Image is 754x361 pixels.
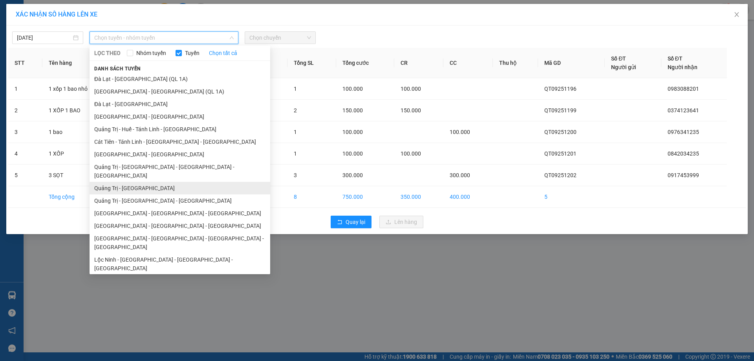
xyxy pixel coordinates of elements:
[401,107,421,114] span: 150.000
[394,48,443,78] th: CR
[668,107,699,114] span: 0374123641
[342,86,363,92] span: 100.000
[450,129,470,135] span: 100.000
[394,186,443,208] td: 350.000
[443,186,492,208] td: 400.000
[443,48,492,78] th: CC
[102,7,157,26] div: BÀ RỊA VŨNG TÀU
[493,48,538,78] th: Thu hộ
[6,58,97,67] div: 150.000
[336,48,394,78] th: Tổng cước
[668,86,699,92] span: 0983088201
[294,86,297,92] span: 1
[90,253,270,275] li: Lộc Ninh - [GEOGRAPHIC_DATA] - [GEOGRAPHIC_DATA] - [GEOGRAPHIC_DATA]
[209,49,237,57] a: Chọn tất cả
[611,55,626,62] span: Số ĐT
[379,216,423,228] button: uploadLên hàng
[538,186,605,208] td: 5
[294,172,297,178] span: 3
[182,49,203,57] span: Tuyến
[90,65,146,72] span: Danh sách tuyến
[7,26,96,53] span: VP [PERSON_NAME]
[7,30,18,38] span: DĐ:
[7,7,96,26] div: VP 330 [PERSON_NAME]
[90,182,270,194] li: Quảng Trị - [GEOGRAPHIC_DATA]
[94,32,234,44] span: Chọn tuyến - nhóm tuyến
[42,121,119,143] td: 1 bao
[249,32,311,44] span: Chọn chuyến
[102,26,157,37] div: 0879398007
[90,207,270,220] li: [GEOGRAPHIC_DATA] - [GEOGRAPHIC_DATA] - [GEOGRAPHIC_DATA]
[102,41,113,49] span: DĐ:
[42,48,119,78] th: Tên hàng
[8,78,42,100] td: 1
[401,150,421,157] span: 100.000
[734,11,740,18] span: close
[544,172,576,178] span: QT09251202
[90,73,270,85] li: Đà Lạt - [GEOGRAPHIC_DATA] (QL 1A)
[342,129,363,135] span: 100.000
[336,186,394,208] td: 750.000
[42,100,119,121] td: 1 XỐP 1 BAO
[668,129,699,135] span: 0976341235
[611,64,636,70] span: Người gửi
[8,48,42,78] th: STT
[42,165,119,186] td: 3 SỌT
[102,7,121,16] span: Nhận:
[450,172,470,178] span: 300.000
[90,220,270,232] li: [GEOGRAPHIC_DATA] - [GEOGRAPHIC_DATA] - [GEOGRAPHIC_DATA]
[90,148,270,161] li: [GEOGRAPHIC_DATA] - [GEOGRAPHIC_DATA]
[42,78,119,100] td: 1 xốp 1 bao nhỏ
[668,172,699,178] span: 0917453999
[8,100,42,121] td: 2
[17,33,71,42] input: 13/09/2025
[90,98,270,110] li: Đà Lạt - [GEOGRAPHIC_DATA]
[90,161,270,182] li: Quảng Trị - [GEOGRAPHIC_DATA] - [GEOGRAPHIC_DATA] - [GEOGRAPHIC_DATA]
[342,172,363,178] span: 300.000
[90,123,270,136] li: Quảng Trị - Huế - Tánh Linh - [GEOGRAPHIC_DATA]
[294,150,297,157] span: 1
[346,218,365,226] span: Quay lại
[287,48,336,78] th: Tổng SL
[668,150,699,157] span: 0842034235
[42,186,119,208] td: Tổng cộng
[668,55,683,62] span: Số ĐT
[726,4,748,26] button: Close
[6,59,18,67] span: CR :
[294,107,297,114] span: 2
[90,194,270,207] li: Quảng Trị - [GEOGRAPHIC_DATA] - [GEOGRAPHIC_DATA]
[7,7,19,16] span: Gửi:
[8,165,42,186] td: 5
[668,64,697,70] span: Người nhận
[90,110,270,123] li: [GEOGRAPHIC_DATA] - [GEOGRAPHIC_DATA]
[229,35,234,40] span: down
[544,129,576,135] span: QT09251200
[8,143,42,165] td: 4
[538,48,605,78] th: Mã GD
[113,37,150,50] span: BÀ RỊA
[90,232,270,253] li: [GEOGRAPHIC_DATA] - [GEOGRAPHIC_DATA] - [GEOGRAPHIC_DATA] - [GEOGRAPHIC_DATA]
[294,129,297,135] span: 1
[544,150,576,157] span: QT09251201
[16,11,97,18] span: XÁC NHẬN SỐ HÀNG LÊN XE
[544,86,576,92] span: QT09251196
[331,216,372,228] button: rollbackQuay lại
[90,136,270,148] li: Cát Tiên - Tánh Linh - [GEOGRAPHIC_DATA] - [GEOGRAPHIC_DATA]
[342,107,363,114] span: 150.000
[8,121,42,143] td: 3
[342,150,363,157] span: 100.000
[94,49,121,57] span: LỌC THEO
[90,85,270,98] li: [GEOGRAPHIC_DATA] - [GEOGRAPHIC_DATA] (QL 1A)
[133,49,169,57] span: Nhóm tuyến
[544,107,576,114] span: QT09251199
[42,143,119,165] td: 1 XỐP
[401,86,421,92] span: 100.000
[337,219,342,225] span: rollback
[287,186,336,208] td: 8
